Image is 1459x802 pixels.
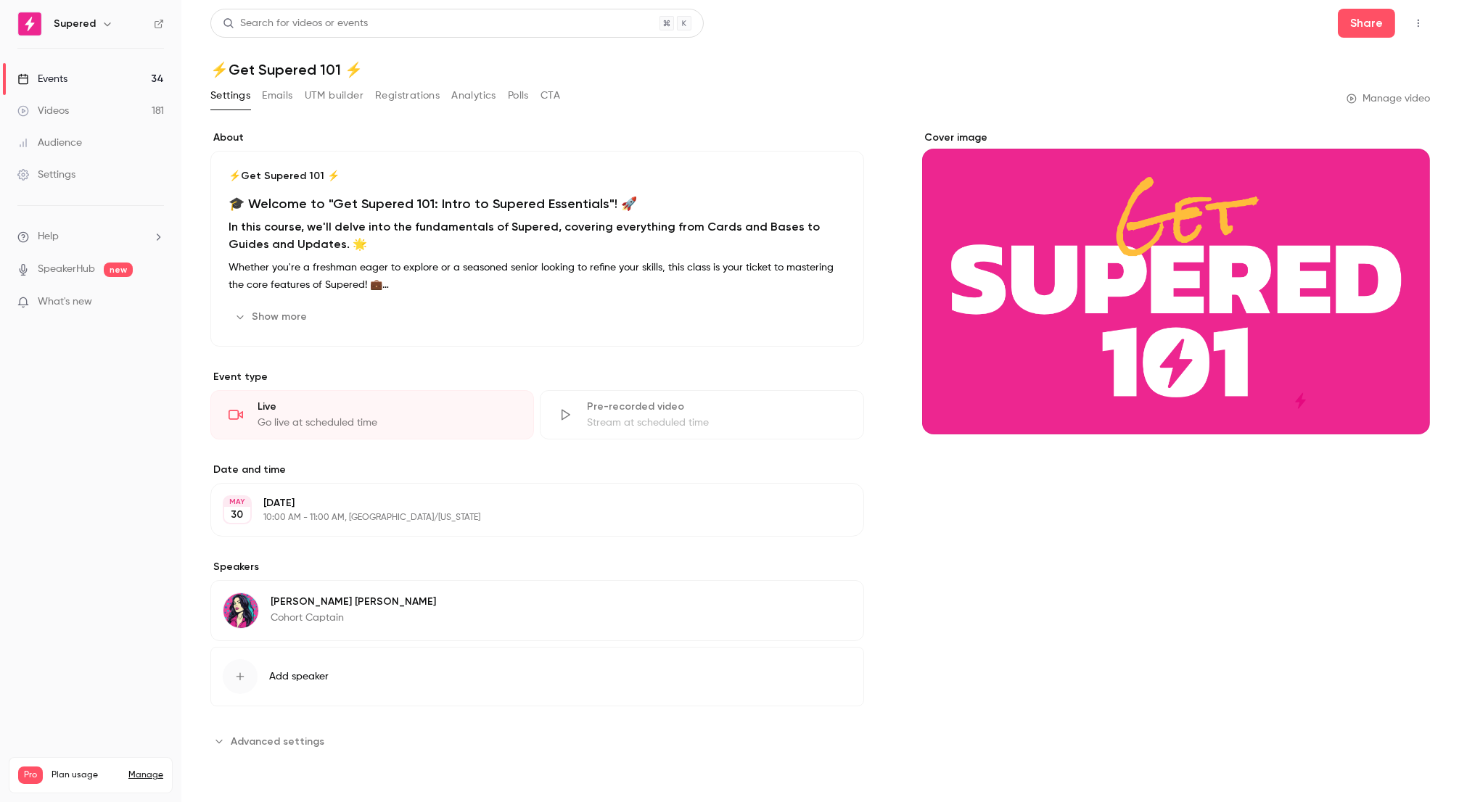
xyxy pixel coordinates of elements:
span: Advanced settings [231,734,324,749]
div: MAY [224,497,250,507]
iframe: Noticeable Trigger [147,296,164,309]
a: Manage [128,769,163,781]
button: UTM builder [305,84,363,107]
p: Event type [210,370,864,384]
div: Audience [17,136,82,150]
label: Date and time [210,463,864,477]
button: Show more [229,305,316,328]
p: [PERSON_NAME] [PERSON_NAME] [271,595,436,609]
button: Advanced settings [210,729,333,753]
label: Speakers [210,560,864,574]
img: Supered [18,12,41,36]
span: Help [38,229,59,244]
button: Add speaker [210,647,864,706]
div: Live [258,400,516,414]
span: Add speaker [269,669,329,684]
div: Videos [17,104,69,118]
p: Whether you're a freshman eager to explore or a seasoned senior looking to refine your skills, th... [229,259,846,294]
label: Cover image [922,131,1430,145]
li: help-dropdown-opener [17,229,164,244]
div: Stream at scheduled time [587,416,845,430]
img: Lindsey Smith [223,593,258,628]
span: Plan usage [52,769,120,781]
span: new [104,262,133,277]
div: LiveGo live at scheduled time [210,390,534,439]
div: Pre-recorded video [587,400,845,414]
button: Polls [508,84,529,107]
p: ⚡️Get Supered 101 ⚡️ [229,169,846,183]
a: SpeakerHub [38,262,95,277]
button: CTA [541,84,560,107]
p: 10:00 AM - 11:00 AM, [GEOGRAPHIC_DATA]/[US_STATE] [263,512,787,524]
h2: In this course, we'll delve into the fundamentals of Supered, covering everything from Cards and ... [229,218,846,253]
section: Advanced settings [210,729,864,753]
a: Manage video [1347,91,1430,106]
span: Pro [18,766,43,784]
div: Search for videos or events [223,16,368,31]
button: Registrations [375,84,440,107]
p: Cohort Captain [271,611,436,625]
h1: ⚡️Get Supered 101 ⚡️ [210,61,1430,78]
label: About [210,131,864,145]
h1: 🎓 Welcome to "Get Supered 101: Intro to Supered Essentials"! 🚀 [229,195,846,212]
p: 30 [231,508,244,522]
p: [DATE] [263,496,787,510]
div: Pre-recorded videoStream at scheduled time [540,390,863,439]
span: What's new [38,294,92,310]
div: Go live at scheduled time [258,416,516,430]
div: Settings [17,168,75,182]
button: Share [1338,9,1395,38]
h6: Supered [54,17,96,31]
section: Cover image [922,131,1430,434]
button: Analytics [451,84,496,107]
button: Settings [210,84,250,107]
div: Lindsey Smith[PERSON_NAME] [PERSON_NAME]Cohort Captain [210,580,864,641]
button: Emails [262,84,292,107]
div: Events [17,72,67,86]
